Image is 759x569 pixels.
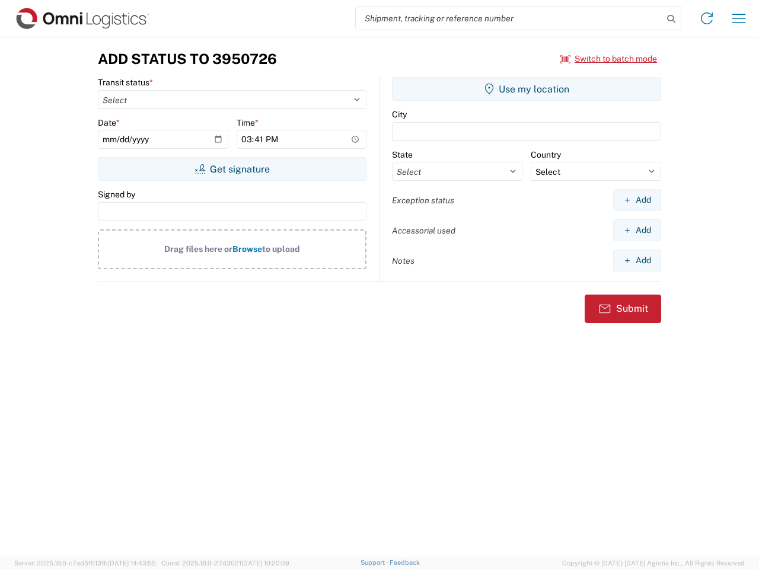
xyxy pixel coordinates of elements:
[392,195,454,206] label: Exception status
[98,50,277,68] h3: Add Status to 3950726
[241,560,289,567] span: [DATE] 10:20:09
[585,295,661,323] button: Submit
[14,560,156,567] span: Server: 2025.18.0-c7ad5f513fb
[98,117,120,128] label: Date
[392,109,407,120] label: City
[390,559,420,566] a: Feedback
[392,149,413,160] label: State
[262,244,300,254] span: to upload
[98,77,153,88] label: Transit status
[237,117,259,128] label: Time
[392,255,414,266] label: Notes
[232,244,262,254] span: Browse
[161,560,289,567] span: Client: 2025.18.0-27d3021
[392,77,661,101] button: Use my location
[98,157,366,181] button: Get signature
[356,7,663,30] input: Shipment, tracking or reference number
[613,189,661,211] button: Add
[560,49,657,69] button: Switch to batch mode
[392,225,455,236] label: Accessorial used
[108,560,156,567] span: [DATE] 14:43:55
[164,244,232,254] span: Drag files here or
[562,558,745,568] span: Copyright © [DATE]-[DATE] Agistix Inc., All Rights Reserved
[98,189,135,200] label: Signed by
[613,219,661,241] button: Add
[613,250,661,271] button: Add
[361,559,390,566] a: Support
[531,149,561,160] label: Country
